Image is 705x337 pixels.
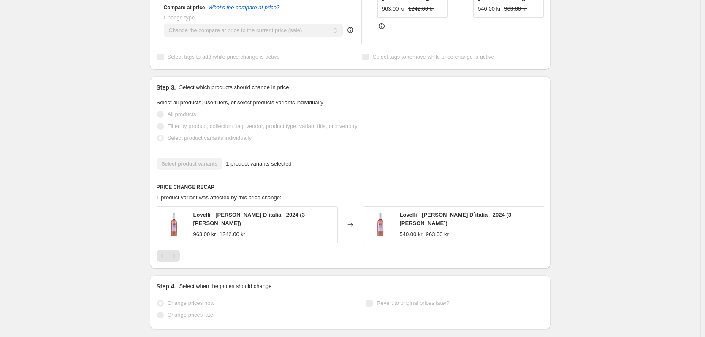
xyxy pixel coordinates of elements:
span: All products [168,111,196,117]
span: Select all products, use filters, or select products variants individually [157,99,323,106]
span: Lovelli - [PERSON_NAME] D´italia - 2024 (3 [PERSON_NAME]) [193,212,305,226]
img: Lovelli-VinoRosatoD_italia_IR007_80x.jpg [161,212,187,237]
span: Lovelli - [PERSON_NAME] D´italia - 2024 (3 [PERSON_NAME]) [400,212,511,226]
strike: 1242.00 kr [220,230,245,239]
span: Select tags to add while price change is active [168,54,280,60]
span: Change prices later [168,312,215,318]
span: Change prices now [168,300,214,306]
span: Filter by product, collection, tag, vendor, product type, variant title, or inventory [168,123,358,129]
span: Select tags to remove while price change is active [373,54,494,60]
strike: 963.00 kr [504,5,527,13]
h3: Compare at price [164,4,205,11]
img: Lovelli-VinoRosatoD_italia_IR007_80x.jpg [368,212,393,237]
span: Revert to original prices later? [377,300,450,306]
h6: PRICE CHANGE RECAP [157,184,544,190]
div: 963.00 kr [193,230,216,239]
span: Change type [164,14,195,21]
div: 540.00 kr [478,5,501,13]
p: Select which products should change in price [179,83,289,92]
h2: Step 4. [157,282,176,291]
nav: Pagination [157,250,180,262]
h2: Step 3. [157,83,176,92]
div: 963.00 kr [382,5,405,13]
span: 1 product variants selected [226,160,291,168]
p: Select when the prices should change [179,282,271,291]
strike: 1242.00 kr [408,5,434,13]
div: help [346,26,355,34]
button: What's the compare at price? [209,4,280,11]
span: 1 product variant was affected by this price change: [157,194,282,201]
div: 540.00 kr [400,230,423,239]
span: Select product variants individually [168,135,252,141]
strike: 963.00 kr [426,230,449,239]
